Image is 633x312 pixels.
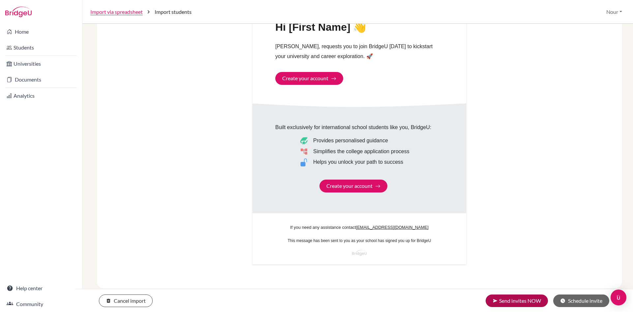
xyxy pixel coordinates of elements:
[300,158,308,166] img: Lock icon
[290,224,429,231] p: If you need any assistance contact
[553,295,609,307] button: Schedule invite
[493,298,498,303] i: send
[1,282,81,295] a: Help center
[5,7,32,17] img: Bridge-U
[1,89,81,102] a: Analytics
[1,25,81,38] a: Home
[560,298,565,303] i: schedule
[155,8,192,16] span: Import students
[1,57,81,70] a: Universities
[99,295,153,307] button: Cancel import
[275,123,431,131] p: Built exclusively for international school students like you, BridgeU:
[1,297,81,311] a: Community
[253,101,466,215] img: Email grey background
[288,237,431,245] p: This message has been sent to you as your school has signed you up for BridgeU
[603,6,625,18] button: Nour
[486,295,548,307] button: Send invites NOW
[275,42,443,61] p: [PERSON_NAME], requests you to join BridgeU [DATE] to kickstart your university and career explor...
[90,8,143,16] a: Import via spreadsheet
[300,137,431,145] li: Provides personalised guidance
[300,148,431,156] li: Simplifies the college application process
[1,73,81,86] a: Documents
[275,21,366,33] h1: Hi [First Name] 👋
[300,158,431,166] li: Helps you unlock your path to success
[145,9,152,15] i: chevron_right
[300,148,308,156] img: Graph icon
[106,298,111,303] i: delete
[351,250,367,256] img: BridgeU logo
[611,290,626,305] div: Open Intercom Messenger
[1,41,81,54] a: Students
[300,137,308,145] img: Bookmark icon
[356,225,429,230] a: [EMAIL_ADDRESS][DOMAIN_NAME]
